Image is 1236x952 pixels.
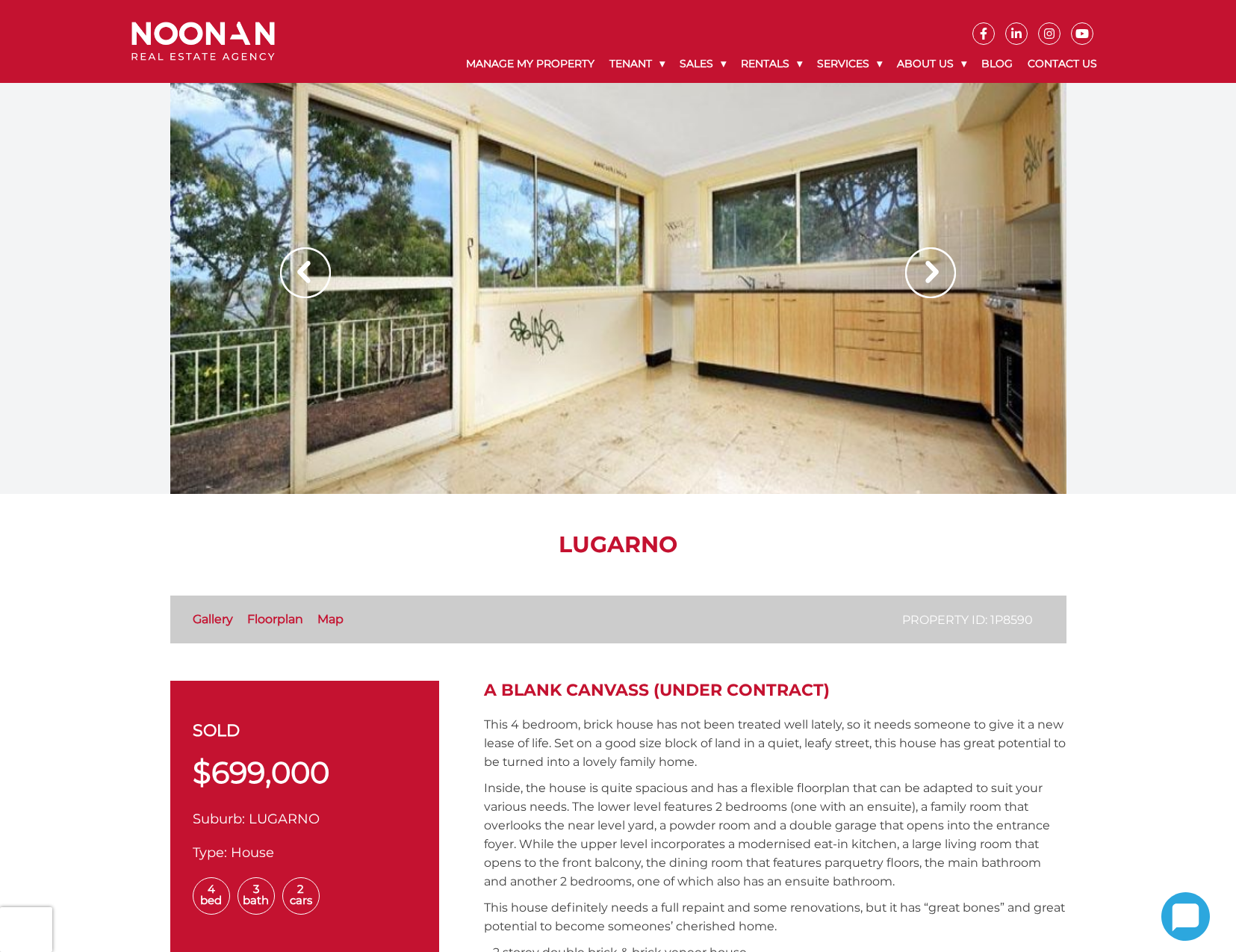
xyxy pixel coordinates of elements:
[193,877,230,915] span: 4 Bed
[889,45,974,83] a: About Us
[170,531,1066,558] h1: LUGARNO
[459,45,602,83] a: Manage My Property
[974,45,1020,83] a: Blog
[484,715,1066,771] p: This 4 bedroom, brick house has not been treated well lately, so it needs someone to give it a ne...
[602,45,672,83] a: Tenant
[484,779,1066,891] p: Inside, the house is quite spacious and has a flexible floorplan that can be adapted to suit your...
[193,811,245,827] span: Suburb:
[131,22,275,61] img: Noonan Real Estate Agency
[193,612,233,626] a: Gallery
[905,247,956,298] img: Arrow slider
[282,877,320,915] span: 2 Cars
[249,811,320,827] span: LUGARNO
[317,612,344,626] a: Map
[902,611,1033,629] p: Property ID: 1P8590
[484,681,1066,700] h2: A Blank Canvass (under contract)
[672,45,733,83] a: Sales
[231,844,274,861] span: House
[237,877,275,915] span: 3 Bath
[280,247,331,298] img: Arrow slider
[193,754,329,791] span: $699,000
[1020,45,1105,83] a: Contact Us
[484,898,1066,936] p: This house definitely needs a full repaint and some renovations, but it has “great bones” and gre...
[247,612,303,626] a: Floorplan
[193,718,240,743] span: sold
[810,45,889,83] a: Services
[193,844,227,861] span: Type:
[733,45,810,83] a: Rentals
